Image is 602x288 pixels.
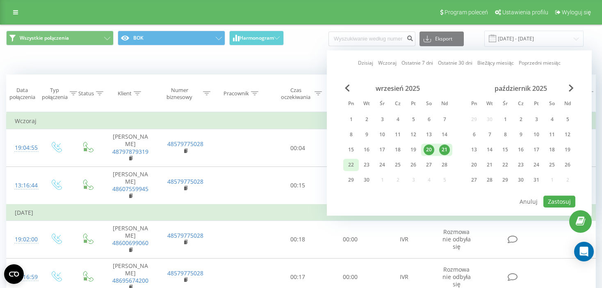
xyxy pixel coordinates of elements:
div: pt 19 wrz 2025 [406,144,421,156]
abbr: czwartek [515,98,527,110]
div: 12 [408,129,419,140]
div: śr 24 wrz 2025 [374,159,390,171]
div: czw 4 wrz 2025 [390,113,406,126]
button: Open CMP widget [4,264,24,284]
div: sob 13 wrz 2025 [421,128,437,141]
div: 8 [500,129,511,140]
div: 4 [392,114,403,125]
div: 10 [531,129,542,140]
div: 25 [547,160,557,170]
div: śr 15 paź 2025 [497,144,513,156]
div: śr 22 paź 2025 [497,159,513,171]
span: Harmonogram [239,35,274,41]
div: sob 11 paź 2025 [544,128,560,141]
div: śr 29 paź 2025 [497,174,513,186]
div: 27 [469,175,479,185]
span: Next Month [569,84,574,92]
td: 00:18 [271,220,324,258]
div: Numer biznesowy [158,87,201,101]
div: 23 [515,160,526,170]
div: 26 [408,160,419,170]
div: 31 [531,175,542,185]
a: Ostatnie 30 dni [438,59,472,67]
div: 19 [408,144,419,155]
div: czw 30 paź 2025 [513,174,529,186]
div: 27 [424,160,434,170]
span: Program poleceń [445,9,488,16]
button: Wszystkie połączenia [6,31,114,45]
div: sob 18 paź 2025 [544,144,560,156]
div: 23 [361,160,372,170]
div: wt 14 paź 2025 [482,144,497,156]
div: śr 1 paź 2025 [497,113,513,126]
div: 6 [424,114,434,125]
input: Wyszukiwanie według numeru [328,32,415,46]
abbr: sobota [546,98,558,110]
div: pt 5 wrz 2025 [406,113,421,126]
div: wt 16 wrz 2025 [359,144,374,156]
a: 48579775028 [167,178,203,185]
div: 5 [562,114,573,125]
td: [PERSON_NAME] [103,167,157,205]
div: wt 9 wrz 2025 [359,128,374,141]
div: 6 [469,129,479,140]
div: 1 [346,114,356,125]
div: październik 2025 [466,84,575,92]
div: pt 26 wrz 2025 [406,159,421,171]
abbr: środa [376,98,388,110]
td: 00:00 [324,167,376,205]
td: 00:00 [324,220,376,258]
td: [PERSON_NAME] [103,129,157,167]
span: Rozmowa nie odbyła się [442,265,471,288]
a: 48695674200 [112,277,148,284]
div: 29 [500,175,511,185]
div: 15 [500,144,511,155]
div: pon 29 wrz 2025 [343,174,359,186]
a: Bieżący miesiąc [477,59,513,67]
div: ndz 19 paź 2025 [560,144,575,156]
div: wt 30 wrz 2025 [359,174,374,186]
div: 22 [346,160,356,170]
div: 11 [392,129,403,140]
button: BOK [118,31,225,45]
a: Dzisiaj [358,59,373,67]
a: Ostatnie 7 dni [401,59,433,67]
div: czw 16 paź 2025 [513,144,529,156]
div: ndz 28 wrz 2025 [437,159,452,171]
div: 18:16:59 [15,269,32,285]
div: wrzesień 2025 [343,84,452,92]
td: 00:00 [324,129,376,167]
div: śr 17 wrz 2025 [374,144,390,156]
div: 3 [531,114,542,125]
div: 20 [469,160,479,170]
div: 15 [346,144,356,155]
div: Klient [118,90,132,97]
a: Wczoraj [378,59,397,67]
abbr: wtorek [483,98,496,110]
div: pon 1 wrz 2025 [343,113,359,126]
div: 16 [361,144,372,155]
div: 18 [547,144,557,155]
div: Pracownik [223,90,249,97]
div: 28 [439,160,450,170]
div: 28 [484,175,495,185]
div: 13:16:44 [15,178,32,193]
div: sob 25 paź 2025 [544,159,560,171]
div: 24 [531,160,542,170]
div: śr 3 wrz 2025 [374,113,390,126]
td: 00:04 [271,129,324,167]
button: Harmonogram [229,31,284,45]
div: wt 23 wrz 2025 [359,159,374,171]
div: ndz 5 paź 2025 [560,113,575,126]
div: śr 10 wrz 2025 [374,128,390,141]
div: pt 24 paź 2025 [529,159,544,171]
div: śr 8 paź 2025 [497,128,513,141]
div: ndz 12 paź 2025 [560,128,575,141]
div: czw 2 paź 2025 [513,113,529,126]
div: 19:04:55 [15,140,32,156]
div: Open Intercom Messenger [574,242,594,261]
div: czw 11 wrz 2025 [390,128,406,141]
div: 20 [424,144,434,155]
div: 29 [346,175,356,185]
div: czw 25 wrz 2025 [390,159,406,171]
